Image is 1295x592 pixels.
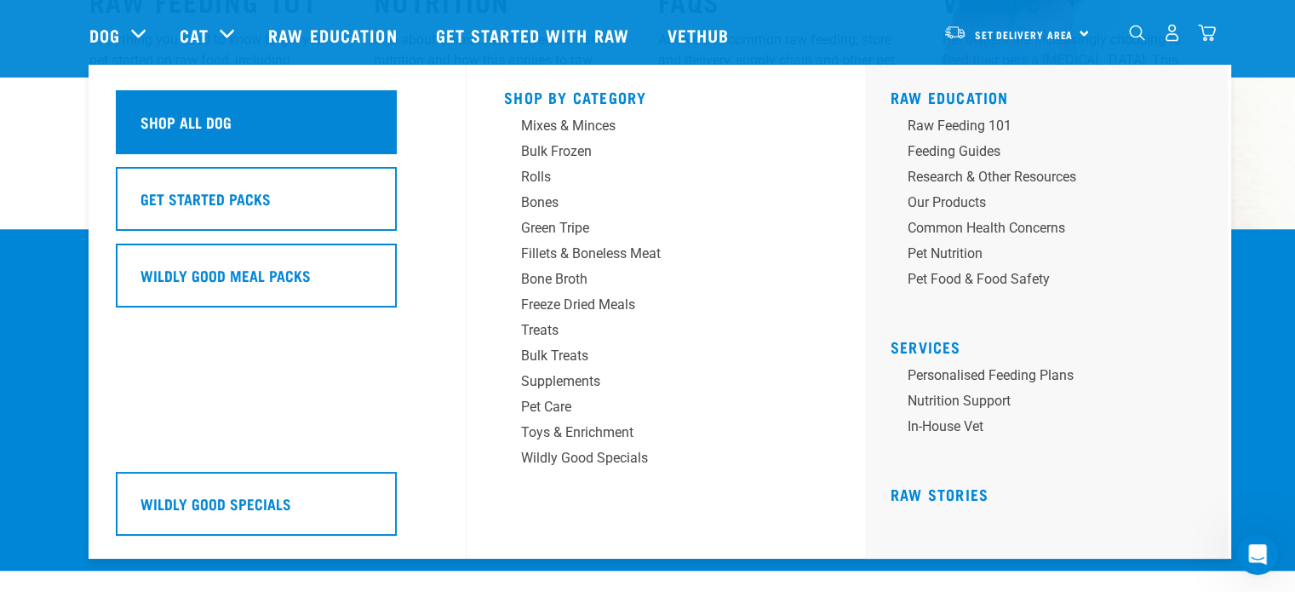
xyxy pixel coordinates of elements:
[140,187,271,210] h5: Get Started Packs
[650,1,751,69] a: Vethub
[504,269,828,295] a: Bone Broth
[140,111,232,133] h5: Shop All Dog
[504,295,828,320] a: Freeze Dried Meals
[908,141,1173,162] div: Feeding Guides
[1237,534,1278,575] iframe: Intercom live chat
[1129,25,1145,41] img: home-icon-1@2x.png
[1163,24,1181,42] img: user.png
[891,391,1214,417] a: Nutrition Support
[521,448,787,468] div: Wildly Good Specials
[521,193,787,213] div: Bones
[521,218,787,239] div: Green Tripe
[521,295,787,315] div: Freeze Dried Meals
[891,193,1214,218] a: Our Products
[504,141,828,167] a: Bulk Frozen
[251,1,418,69] a: Raw Education
[180,22,209,48] a: Cat
[908,244,1173,264] div: Pet Nutrition
[975,32,1074,37] span: Set Delivery Area
[908,193,1173,213] div: Our Products
[891,490,988,498] a: Raw Stories
[504,193,828,218] a: Bones
[521,346,787,366] div: Bulk Treats
[521,320,787,341] div: Treats
[891,93,1009,101] a: Raw Education
[419,1,650,69] a: Get started with Raw
[89,22,120,48] a: Dog
[891,417,1214,442] a: In-house vet
[908,218,1173,239] div: Common Health Concerns
[1198,24,1216,42] img: home-icon@2x.png
[504,167,828,193] a: Rolls
[908,116,1173,136] div: Raw Feeding 101
[504,244,828,269] a: Fillets & Boneless Meat
[521,371,787,392] div: Supplements
[891,338,1214,352] h5: Services
[521,397,787,417] div: Pet Care
[140,492,291,514] h5: Wildly Good Specials
[504,371,828,397] a: Supplements
[504,218,828,244] a: Green Tripe
[521,269,787,290] div: Bone Broth
[116,167,439,244] a: Get Started Packs
[504,422,828,448] a: Toys & Enrichment
[891,116,1214,141] a: Raw Feeding 101
[908,167,1173,187] div: Research & Other Resources
[521,167,787,187] div: Rolls
[140,264,311,286] h5: Wildly Good Meal Packs
[504,89,828,102] h5: Shop By Category
[943,25,966,40] img: van-moving.png
[891,141,1214,167] a: Feeding Guides
[521,422,787,443] div: Toys & Enrichment
[891,167,1214,193] a: Research & Other Resources
[521,141,787,162] div: Bulk Frozen
[504,448,828,474] a: Wildly Good Specials
[504,346,828,371] a: Bulk Treats
[521,116,787,136] div: Mixes & Minces
[521,244,787,264] div: Fillets & Boneless Meat
[504,397,828,422] a: Pet Care
[116,90,439,167] a: Shop All Dog
[891,244,1214,269] a: Pet Nutrition
[504,116,828,141] a: Mixes & Minces
[116,472,439,549] a: Wildly Good Specials
[908,269,1173,290] div: Pet Food & Food Safety
[116,244,439,320] a: Wildly Good Meal Packs
[891,269,1214,295] a: Pet Food & Food Safety
[504,320,828,346] a: Treats
[891,365,1214,391] a: Personalised Feeding Plans
[891,218,1214,244] a: Common Health Concerns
